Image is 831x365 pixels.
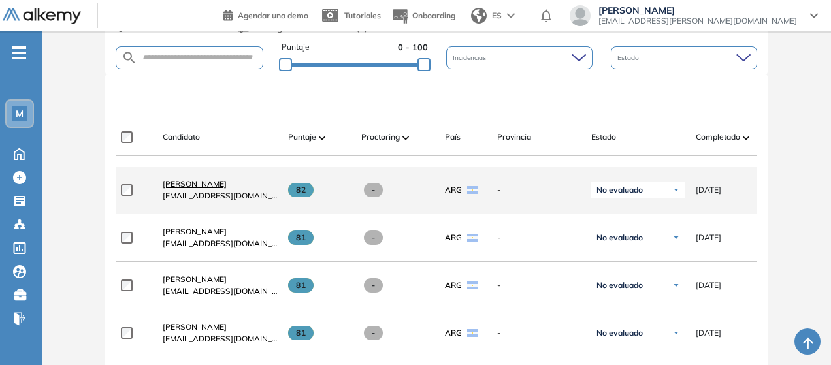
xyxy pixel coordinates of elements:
a: [PERSON_NAME] [163,178,278,190]
img: [missing "en.ARROW_ALT" translation] [319,136,325,140]
img: [missing "en.ARROW_ALT" translation] [402,136,409,140]
span: ARG [445,184,462,196]
span: [DATE] [696,279,721,291]
span: [DATE] [696,184,721,196]
span: Agendar una demo [238,10,308,20]
span: - [497,327,581,339]
span: - [364,278,383,293]
span: [PERSON_NAME] [163,322,227,332]
span: [PERSON_NAME] [163,274,227,284]
img: Logo [3,8,81,25]
span: No evaluado [596,280,643,291]
span: [DATE] [696,232,721,244]
span: Puntaje [288,131,316,143]
span: - [497,279,581,291]
span: - [364,230,383,245]
span: Estado [617,53,642,63]
span: No evaluado [596,232,643,243]
span: País [445,131,461,143]
span: No evaluado [596,185,643,195]
img: world [471,8,487,24]
span: - [497,232,581,244]
img: ARG [467,281,478,289]
span: 0 - 100 [398,41,428,54]
a: [PERSON_NAME] [163,274,278,285]
img: ARG [467,186,478,194]
img: Ícono de flecha [672,234,680,242]
span: Proctoring [361,131,400,143]
span: 81 [288,326,314,340]
span: [DATE] [696,327,721,339]
span: [EMAIL_ADDRESS][DOMAIN_NAME] [163,285,278,297]
span: ARG [445,327,462,339]
span: [PERSON_NAME] [163,179,227,189]
span: M [16,108,24,119]
span: Onboarding [412,10,455,20]
img: SEARCH_ALT [122,50,137,66]
div: Estado [611,46,757,69]
img: [missing "en.ARROW_ALT" translation] [743,136,749,140]
span: - [497,184,581,196]
span: Estado [591,131,616,143]
span: Candidato [163,131,200,143]
img: Ícono de flecha [672,186,680,194]
span: Tutoriales [344,10,381,20]
span: - [364,326,383,340]
span: Puntaje [282,41,310,54]
span: 81 [288,230,314,245]
span: Incidencias [453,53,489,63]
span: ARG [445,232,462,244]
img: arrow [507,13,515,18]
span: ES [492,10,502,22]
span: Completado [696,131,740,143]
span: 82 [288,183,314,197]
i: - [12,52,26,54]
span: Provincia [497,131,531,143]
img: ARG [467,234,478,242]
span: - [364,183,383,197]
button: Onboarding [391,2,455,30]
span: [PERSON_NAME] [163,227,227,236]
span: [PERSON_NAME] [598,5,797,16]
span: ARG [445,279,462,291]
span: No evaluado [596,328,643,338]
span: [EMAIL_ADDRESS][DOMAIN_NAME] [163,190,278,202]
a: [PERSON_NAME] [163,321,278,333]
a: [PERSON_NAME] [163,226,278,238]
a: Agendar una demo [223,7,308,22]
img: ARG [467,329,478,337]
div: Incidencias [446,46,593,69]
span: [EMAIL_ADDRESS][DOMAIN_NAME] [163,238,278,249]
span: [EMAIL_ADDRESS][PERSON_NAME][DOMAIN_NAME] [598,16,797,26]
span: 81 [288,278,314,293]
img: Ícono de flecha [672,329,680,337]
img: Ícono de flecha [672,281,680,289]
span: [EMAIL_ADDRESS][DOMAIN_NAME] [163,333,278,345]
